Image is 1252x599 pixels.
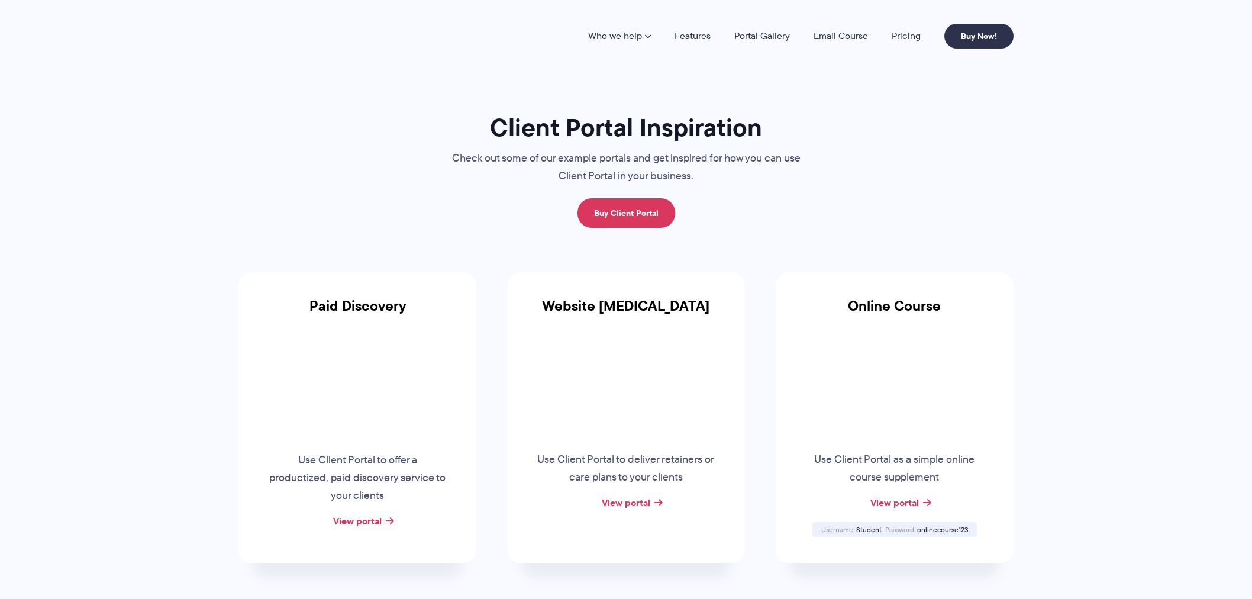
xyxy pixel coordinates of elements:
[267,452,447,505] p: Use Client Portal to offer a productized, paid discovery service to your clients
[814,31,868,41] a: Email Course
[734,31,790,41] a: Portal Gallery
[776,298,1014,329] h3: Online Course
[870,495,919,510] a: View portal
[602,495,650,510] a: View portal
[507,298,745,329] h3: Website [MEDICAL_DATA]
[885,524,915,534] span: Password
[675,31,711,41] a: Features
[577,198,675,228] a: Buy Client Portal
[917,524,968,534] span: onlinecourse123
[333,514,382,528] a: View portal
[805,451,985,487] p: Use Client Portal as a simple online course supplement
[428,150,824,185] p: Check out some of our example portals and get inspired for how you can use Client Portal in your ...
[944,24,1014,49] a: Buy Now!
[588,31,651,41] a: Who we help
[238,298,476,329] h3: Paid Discovery
[428,112,824,143] h1: Client Portal Inspiration
[536,451,716,487] p: Use Client Portal to deliver retainers or care plans to your clients
[821,524,854,534] span: Username
[892,31,921,41] a: Pricing
[856,524,882,534] span: Student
